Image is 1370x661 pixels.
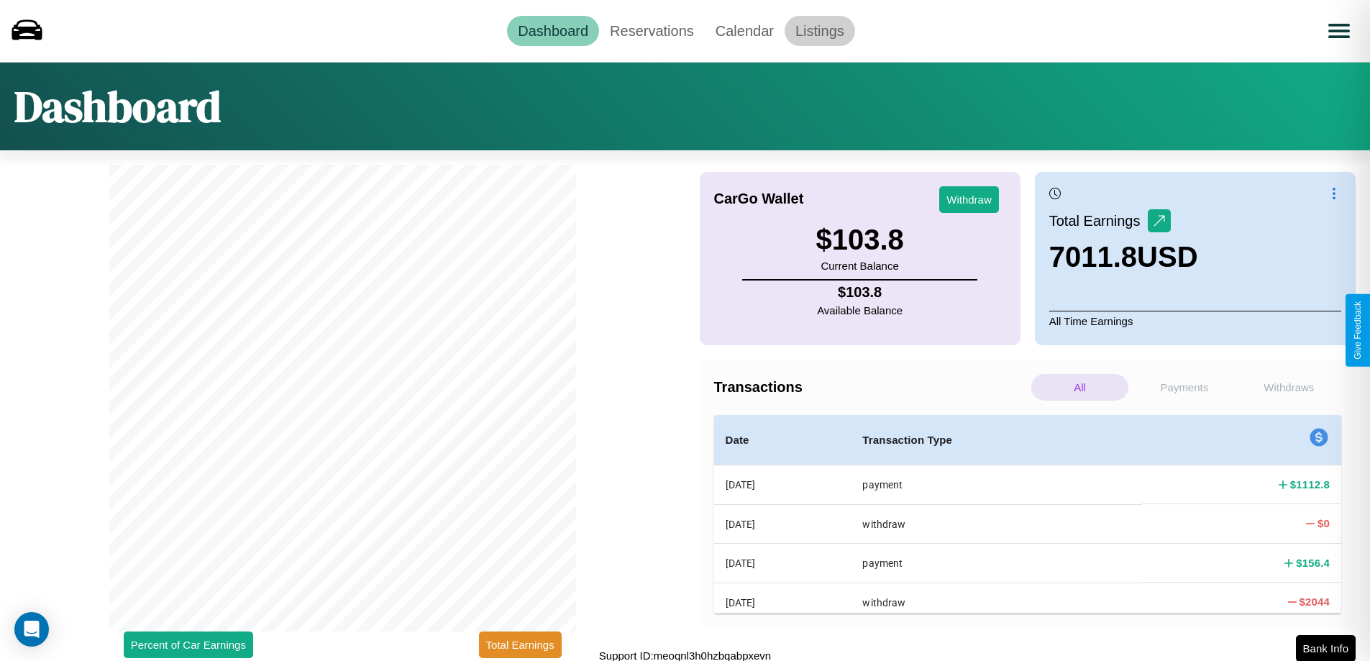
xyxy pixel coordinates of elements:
a: Calendar [705,16,785,46]
h4: $ 1112.8 [1290,477,1330,492]
p: Current Balance [816,256,903,275]
h4: Date [726,432,840,449]
button: Percent of Car Earnings [124,632,253,658]
p: Withdraws [1241,374,1338,401]
th: [DATE] [714,544,851,583]
h4: $ 0 [1318,516,1330,531]
th: withdraw [851,504,1142,543]
p: All [1031,374,1128,401]
h3: $ 103.8 [816,224,903,256]
button: Total Earnings [479,632,562,658]
th: payment [851,465,1142,505]
div: Open Intercom Messenger [14,612,49,647]
h4: $ 156.4 [1296,555,1330,570]
th: [DATE] [714,504,851,543]
th: payment [851,544,1142,583]
th: [DATE] [714,465,851,505]
h4: Transaction Type [862,432,1131,449]
h3: 7011.8 USD [1049,241,1198,273]
p: Total Earnings [1049,208,1148,234]
p: All Time Earnings [1049,311,1341,331]
a: Reservations [599,16,705,46]
h4: CarGo Wallet [714,191,804,207]
th: withdraw [851,583,1142,621]
button: Withdraw [939,186,999,213]
p: Payments [1136,374,1233,401]
h4: $ 103.8 [817,284,903,301]
div: Give Feedback [1353,301,1363,360]
th: [DATE] [714,583,851,621]
p: Available Balance [817,301,903,320]
h4: $ 2044 [1300,594,1330,609]
button: Open menu [1319,11,1359,51]
h4: Transactions [714,379,1028,396]
h1: Dashboard [14,77,221,136]
a: Dashboard [507,16,599,46]
a: Listings [785,16,855,46]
